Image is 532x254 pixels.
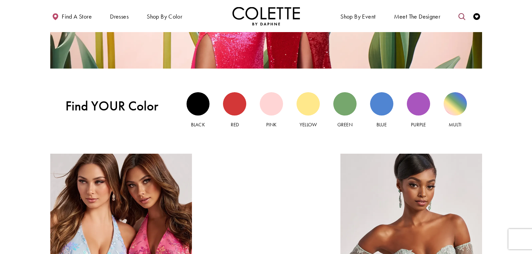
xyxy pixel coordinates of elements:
[108,7,130,25] span: Dresses
[191,121,205,128] span: Black
[444,92,467,116] div: Multi view
[65,98,171,114] span: Find YOUR Color
[266,121,277,128] span: Pink
[50,7,93,25] a: Find a store
[232,7,300,25] a: Visit Home Page
[62,13,92,20] span: Find a store
[394,13,441,20] span: Meet the designer
[392,7,442,25] a: Meet the designer
[231,121,239,128] span: Red
[457,7,467,25] a: Toggle search
[407,92,430,128] a: Purple view Purple
[444,92,467,128] a: Multi view Multi
[370,92,393,128] a: Blue view Blue
[300,121,316,128] span: Yellow
[297,92,320,128] a: Yellow view Yellow
[333,92,357,128] a: Green view Green
[145,7,184,25] span: Shop by color
[260,92,283,116] div: Pink view
[187,92,210,116] div: Black view
[472,7,482,25] a: Check Wishlist
[370,92,393,116] div: Blue view
[337,121,352,128] span: Green
[260,92,283,128] a: Pink view Pink
[333,92,357,116] div: Green view
[449,121,461,128] span: Multi
[339,7,377,25] span: Shop By Event
[297,92,320,116] div: Yellow view
[340,13,375,20] span: Shop By Event
[223,92,246,116] div: Red view
[407,92,430,116] div: Purple view
[411,121,426,128] span: Purple
[232,7,300,25] img: Colette by Daphne
[223,92,246,128] a: Red view Red
[376,121,387,128] span: Blue
[147,13,182,20] span: Shop by color
[110,13,129,20] span: Dresses
[187,92,210,128] a: Black view Black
